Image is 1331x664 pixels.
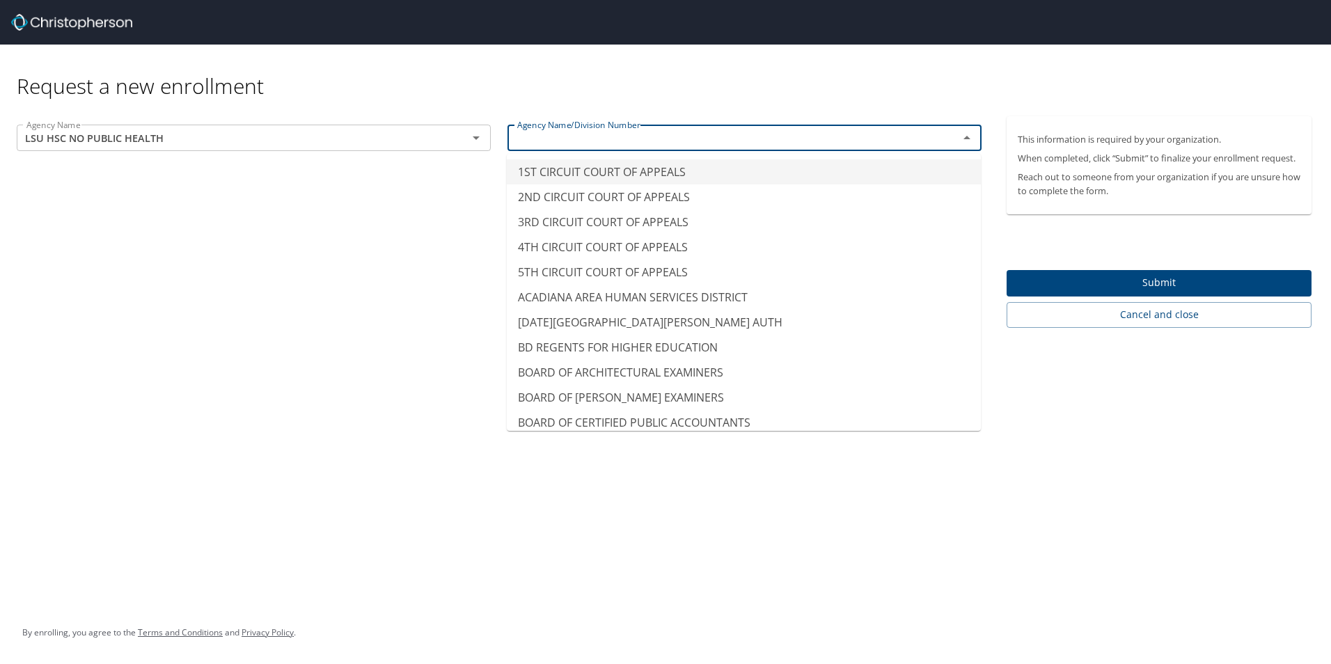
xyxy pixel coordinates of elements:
li: BD REGENTS FOR HIGHER EDUCATION [507,335,981,360]
li: ACADIANA AREA HUMAN SERVICES DISTRICT [507,285,981,310]
li: BOARD OF CERTIFIED PUBLIC ACCOUNTANTS [507,410,981,435]
p: Reach out to someone from your organization if you are unsure how to complete the form. [1018,171,1300,197]
li: [DATE][GEOGRAPHIC_DATA][PERSON_NAME] AUTH [507,310,981,335]
li: 4TH CIRCUIT COURT OF APPEALS [507,235,981,260]
img: cbt logo [11,14,132,31]
a: Privacy Policy [242,626,294,638]
li: 1ST CIRCUIT COURT OF APPEALS [507,159,981,184]
span: Cancel and close [1018,306,1300,324]
li: BOARD OF [PERSON_NAME] EXAMINERS [507,385,981,410]
div: Request a new enrollment [17,45,1323,100]
div: By enrolling, you agree to the and . [22,615,296,650]
li: BOARD OF ARCHITECTURAL EXAMINERS [507,360,981,385]
li: 3RD CIRCUIT COURT OF APPEALS [507,210,981,235]
button: Open [466,128,486,148]
p: This information is required by your organization. [1018,133,1300,146]
span: Submit [1018,274,1300,292]
button: Close [957,128,977,148]
li: 2ND CIRCUIT COURT OF APPEALS [507,184,981,210]
button: Submit [1007,270,1312,297]
li: 5TH CIRCUIT COURT OF APPEALS [507,260,981,285]
p: When completed, click “Submit” to finalize your enrollment request. [1018,152,1300,165]
button: Cancel and close [1007,302,1312,328]
a: Terms and Conditions [138,626,223,638]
